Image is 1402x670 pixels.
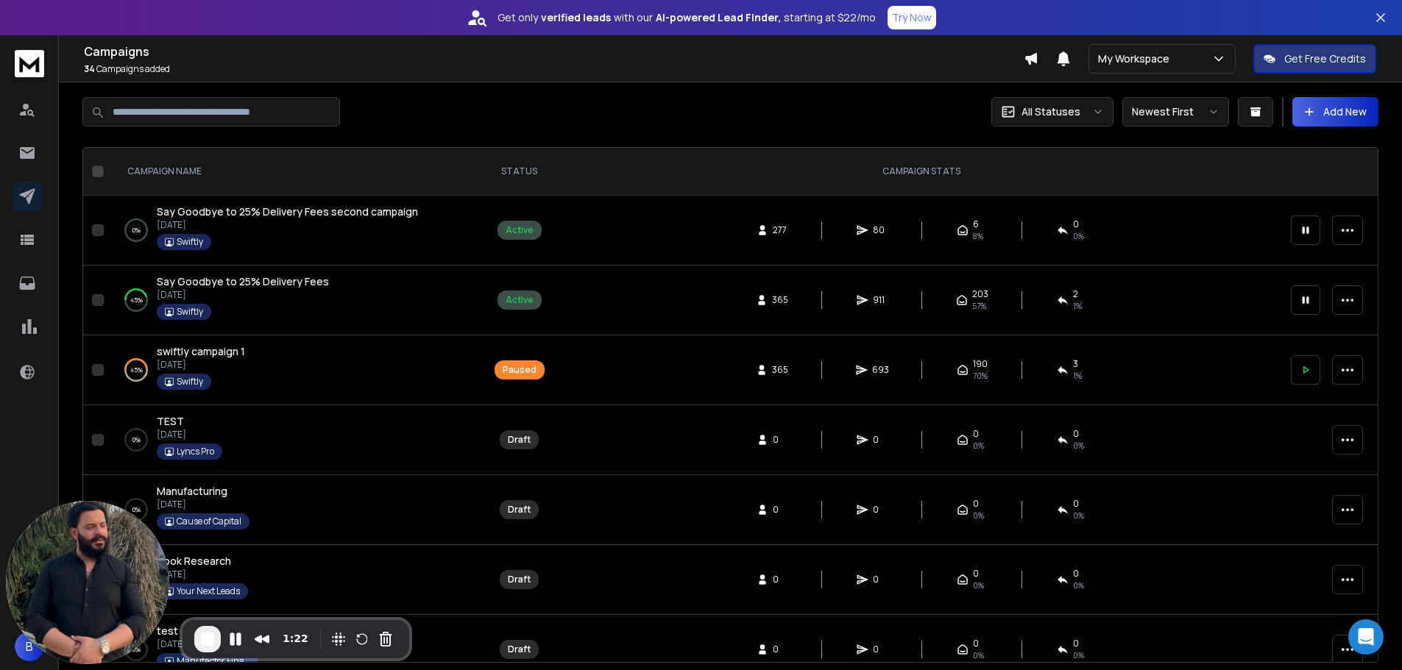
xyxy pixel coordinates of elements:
a: swiftly campaign 1 [157,344,245,359]
p: All Statuses [1022,104,1080,119]
span: 0 [973,638,979,649]
span: 0 [1073,498,1079,510]
td: 0%Manufacturing[DATE]Cause of Capital [110,475,478,545]
p: [DATE] [157,219,418,231]
td: 45%swiftly campaign 1[DATE]Swiftly [110,335,478,405]
p: Your Next Leads [177,585,240,597]
span: 0 [873,504,888,516]
p: 0 % [132,432,141,447]
button: Get Free Credits [1253,44,1376,74]
p: [DATE] [157,499,249,510]
p: Lyncs Pro [177,446,214,457]
span: 365 [772,294,788,306]
span: 0 [973,498,979,510]
span: Say Goodbye to 25% Delivery Fees [157,274,329,288]
div: Draft [508,504,531,516]
span: 0 [1073,638,1079,649]
span: 277 [773,224,787,236]
th: STATUS [478,148,561,196]
button: Newest First [1122,97,1229,126]
span: 0% [1073,440,1084,452]
span: 0 [973,568,979,580]
strong: verified leads [541,10,611,25]
a: Book Research [157,554,231,569]
p: 45 % [130,293,143,307]
div: Draft [508,574,531,585]
span: 0% [1073,510,1084,521]
p: 0 % [132,223,141,238]
span: 80 [873,224,888,236]
span: 365 [772,364,788,376]
p: Swiftly [177,376,203,388]
span: 0 [1073,568,1079,580]
strong: AI-powered Lead Finder, [656,10,781,25]
button: Try Now [888,6,936,29]
p: Get Free Credits [1284,51,1366,66]
span: 0 [873,434,888,446]
p: Swiftly [177,236,203,248]
p: 45 % [130,363,143,377]
span: Manufacturing [157,484,227,498]
span: 0% [973,510,984,521]
span: TEST [157,414,184,428]
p: Swiftly [177,306,203,318]
a: TEST [157,414,184,429]
span: 3 [1073,358,1078,370]
button: Add New [1292,97,1378,126]
p: [DATE] [157,359,245,371]
span: 0 [1073,218,1079,230]
span: 0% [973,649,984,661]
span: swiftly campaign 1 [157,344,245,358]
span: 0 [773,434,787,446]
span: 911 [873,294,888,306]
span: 34 [84,63,95,75]
th: CAMPAIGN STATS [561,148,1282,196]
span: 1 % [1073,370,1082,382]
p: [DATE] [157,429,222,441]
a: Manufacturing [157,484,227,499]
span: 0% [973,580,984,591]
span: 0 [773,574,787,585]
p: Manufactor Finance [177,655,250,667]
div: Draft [508,644,531,655]
div: Open Intercom Messenger [1348,619,1384,655]
span: 693 [872,364,889,376]
span: 190 [973,358,988,370]
span: 0 [973,428,979,440]
span: 0 [873,644,888,655]
span: 0% [1073,649,1084,661]
span: 6 [973,218,979,230]
td: 0%Book Research[DATE]Your Next Leads [110,545,478,615]
a: Say Goodbye to 25% Delivery Fees second campaign [157,204,418,219]
p: [DATE] [157,569,248,580]
span: 8 % [973,230,983,242]
div: Active [506,294,534,306]
span: 0 [1073,428,1079,440]
span: 0% [1073,580,1084,591]
td: 45%Say Goodbye to 25% Delivery Fees[DATE]Swiftly [110,265,478,335]
span: 0 % [1073,230,1084,242]
span: 1 % [1073,300,1082,312]
span: 203 [972,288,988,300]
h1: Campaigns [84,43,1024,60]
div: Paused [503,364,537,376]
span: 0% [973,440,984,452]
p: Get only with our starting at $22/mo [498,10,876,25]
img: logo [15,50,44,77]
a: Say Goodbye to 25% Delivery Fees [157,274,329,289]
div: Draft [508,434,531,446]
span: 57 % [972,300,986,312]
p: [DATE] [157,289,329,301]
p: Campaigns added [84,63,1024,75]
td: 0%Say Goodbye to 25% Delivery Fees second campaign[DATE]Swiftly [110,196,478,265]
span: 0 [773,504,787,516]
span: 70 % [973,370,988,382]
p: Cause of Capital [177,516,241,527]
p: Try Now [892,10,932,25]
td: 0%TEST[DATE]Lyncs Pro [110,405,478,475]
th: CAMPAIGN NAME [110,148,478,196]
span: 0 [873,574,888,585]
span: Book Research [157,554,231,568]
span: 0 [773,644,787,655]
div: Active [506,224,534,236]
